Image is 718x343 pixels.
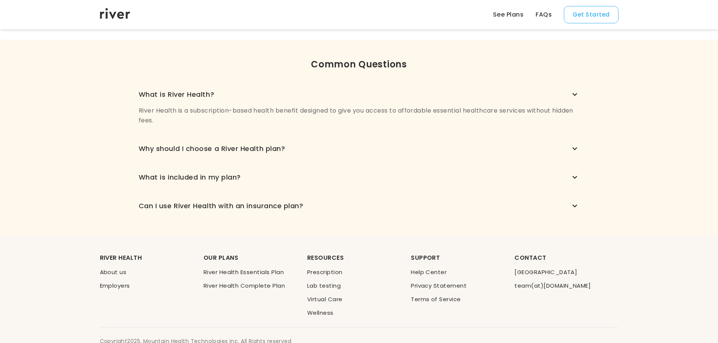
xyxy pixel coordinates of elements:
[100,253,204,262] div: RIVER HEALTH
[307,268,343,276] a: Prescription
[307,309,334,317] a: Wellness
[139,89,214,100] div: What is River Health?
[536,10,552,19] a: FAQs
[411,253,514,262] div: SUPPORT
[307,295,343,303] a: Virtual Care
[139,172,241,183] div: What is included in my plan?
[100,58,618,71] div: Common Questions
[411,282,467,290] a: Privacy Statement
[411,268,447,276] a: Help Center
[307,282,341,290] a: Lab testing
[514,267,618,277] li: [GEOGRAPHIC_DATA]
[514,280,618,291] li: team(at)[DOMAIN_NAME]
[307,253,411,262] div: RESOURCES
[139,201,303,211] div: Can I use River Health with an insurance plan?
[411,295,461,303] a: Terms of Service
[139,106,580,125] p: River Health is a subscription-based health benefit designed to give you access to affordable ess...
[139,143,285,154] div: Why should I choose a River Health plan?
[493,10,524,19] a: See Plans
[204,268,284,276] a: River Health Essentials Plan
[100,282,130,290] a: Employers
[100,268,127,276] a: About us
[514,253,618,262] div: CONTACT
[204,282,285,290] a: River Health Complete Plan
[564,6,618,23] button: Get Started
[204,253,307,262] div: OUR PLANS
